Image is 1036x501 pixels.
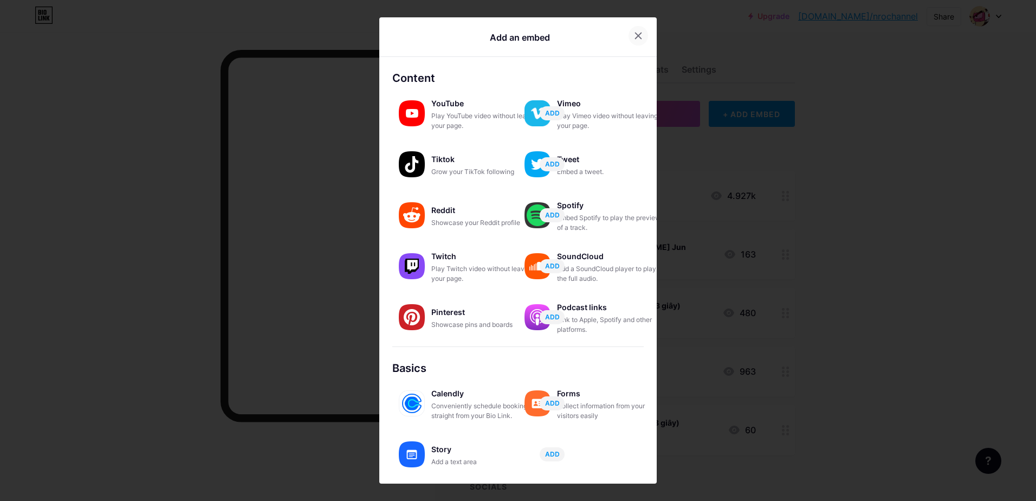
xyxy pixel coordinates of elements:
[557,213,665,233] div: Embed Spotify to play the preview of a track.
[399,151,425,177] img: tiktok
[545,108,560,118] span: ADD
[431,442,540,457] div: Story
[557,198,665,213] div: Spotify
[392,360,644,376] div: Basics
[525,202,551,228] img: spotify
[540,396,565,410] button: ADD
[557,315,665,335] div: Link to Apple, Spotify and other platforms.
[431,111,540,131] div: Play YouTube video without leaving your page.
[540,208,565,222] button: ADD
[399,253,425,279] img: twitch
[431,305,540,320] div: Pinterest
[431,320,540,330] div: Showcase pins and boards
[399,304,425,330] img: pinterest
[431,457,540,467] div: Add a text area
[540,310,565,324] button: ADD
[431,401,540,421] div: Conveniently schedule bookings straight from your Bio Link.
[399,390,425,416] img: calendly
[399,100,425,126] img: youtube
[431,386,540,401] div: Calendly
[557,111,665,131] div: Play Vimeo video without leaving your page.
[557,264,665,284] div: Add a SoundCloud player to play the full audio.
[540,447,565,461] button: ADD
[525,304,551,330] img: podcastlinks
[392,70,644,86] div: Content
[431,167,540,177] div: Grow your TikTok following
[490,31,550,44] div: Add an embed
[557,386,665,401] div: Forms
[545,449,560,459] span: ADD
[540,157,565,171] button: ADD
[557,96,665,111] div: Vimeo
[399,202,425,228] img: reddit
[545,312,560,322] span: ADD
[557,401,665,421] div: Collect information from your visitors easily
[525,100,551,126] img: vimeo
[431,152,540,167] div: Tiktok
[540,259,565,273] button: ADD
[557,152,665,167] div: Tweet
[540,106,565,120] button: ADD
[431,264,540,284] div: Play Twitch video without leaving your page.
[557,300,665,315] div: Podcast links
[525,151,551,177] img: twitter
[431,203,540,218] div: Reddit
[545,210,560,220] span: ADD
[431,96,540,111] div: YouTube
[545,261,560,271] span: ADD
[545,399,560,408] span: ADD
[431,249,540,264] div: Twitch
[545,159,560,169] span: ADD
[525,253,551,279] img: soundcloud
[557,167,665,177] div: Embed a tweet.
[557,249,665,264] div: SoundCloud
[431,218,540,228] div: Showcase your Reddit profile
[399,441,425,467] img: story
[525,390,551,416] img: forms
